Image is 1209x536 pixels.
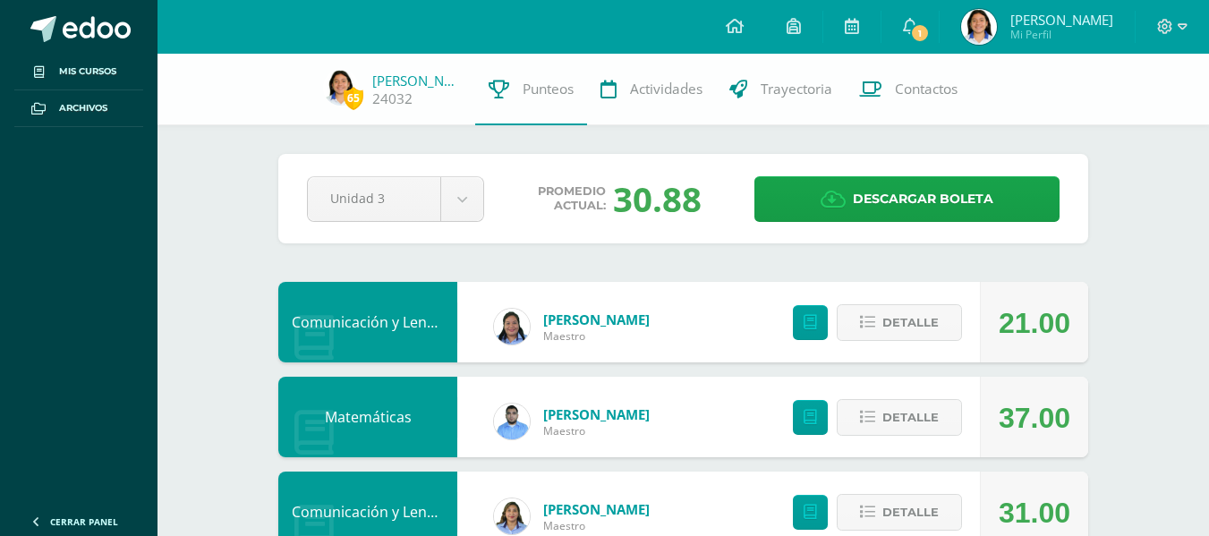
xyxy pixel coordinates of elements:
button: Detalle [837,494,962,531]
a: [PERSON_NAME] [543,405,650,423]
div: Matemáticas [278,377,457,457]
div: 30.88 [613,175,702,222]
button: Detalle [837,399,962,436]
a: [PERSON_NAME] [543,500,650,518]
a: Trayectoria [716,54,846,125]
span: Maestro [543,423,650,438]
a: [PERSON_NAME] [372,72,462,89]
a: [PERSON_NAME] [543,311,650,328]
span: Archivos [59,101,107,115]
div: Comunicación y Lenguaje, Idioma Extranjero [278,282,457,362]
span: Maestro [543,518,650,533]
img: 8a517a26fde2b7d9032ce51f9264dd8d.png [494,309,530,345]
span: Trayectoria [761,80,832,98]
span: Actividades [630,80,702,98]
span: Cerrar panel [50,515,118,528]
span: Detalle [882,306,939,339]
a: Contactos [846,54,971,125]
span: [PERSON_NAME] [1010,11,1113,29]
div: 21.00 [999,283,1070,363]
a: Punteos [475,54,587,125]
span: Punteos [523,80,574,98]
span: Mi Perfil [1010,27,1113,42]
img: d5f85972cab0d57661bd544f50574cc9.png [494,498,530,534]
a: Mis cursos [14,54,143,90]
span: Mis cursos [59,64,116,79]
span: Detalle [882,401,939,434]
a: Unidad 3 [308,177,483,221]
span: Promedio actual: [538,184,606,213]
img: 96f539aea266b78768e36ef44a48f875.png [323,70,359,106]
span: Detalle [882,496,939,529]
button: Detalle [837,304,962,341]
span: 1 [910,23,930,43]
span: Descargar boleta [853,177,993,221]
a: 24032 [372,89,413,108]
div: 37.00 [999,378,1070,458]
a: Archivos [14,90,143,127]
a: Actividades [587,54,716,125]
span: Unidad 3 [330,177,418,219]
img: 54ea75c2c4af8710d6093b43030d56ea.png [494,404,530,439]
img: 96f539aea266b78768e36ef44a48f875.png [961,9,997,45]
span: Maestro [543,328,650,344]
span: 65 [344,87,363,109]
a: Descargar boleta [754,176,1060,222]
span: Contactos [895,80,958,98]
